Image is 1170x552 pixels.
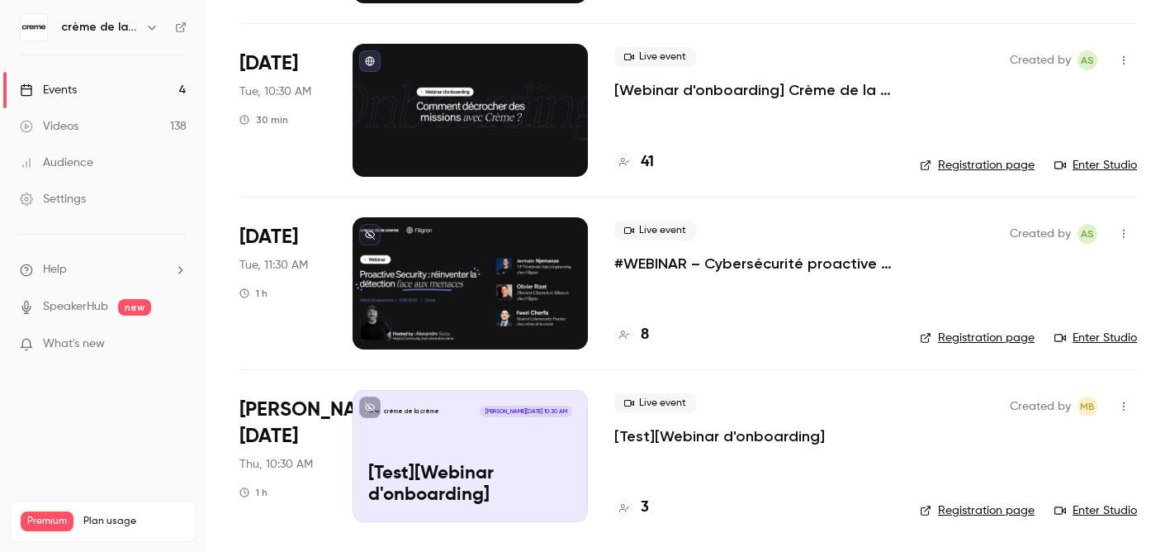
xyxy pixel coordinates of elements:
div: 1 h [239,287,268,300]
span: Tue, 10:30 AM [239,83,311,100]
span: [DATE] [239,224,298,250]
span: Live event [614,393,696,413]
a: [Test][Webinar d'onboarding] [614,426,825,446]
div: Sep 23 Tue, 11:30 AM (Europe/Paris) [239,217,326,350]
a: Registration page [920,330,1035,346]
a: #WEBINAR – Cybersécurité proactive : une nouvelle ère pour la détection des menaces avec [PERSON_... [614,254,893,274]
p: [Test][Webinar d'onboarding] [368,464,572,507]
h4: 41 [641,151,654,174]
a: [Webinar d'onboarding] Crème de la Crème : [PERSON_NAME] & Q&A par [PERSON_NAME] [614,80,893,100]
div: Audience [20,155,93,171]
a: Enter Studio [1054,157,1137,174]
a: 8 [614,324,649,346]
div: 1 h [239,486,268,499]
a: [Test][Webinar d'onboarding] crème de la crème[PERSON_NAME][DATE] 10:30 AM[Test][Webinar d'onboar... [353,390,588,522]
div: 30 min [239,113,288,126]
a: SpeakerHub [43,298,108,316]
span: What's new [43,335,105,353]
iframe: Noticeable Trigger [167,337,187,352]
span: Created by [1010,224,1071,244]
a: Enter Studio [1054,502,1137,519]
span: Alexandre Sutra [1078,224,1097,244]
li: help-dropdown-opener [20,261,187,278]
span: Tue, 11:30 AM [239,257,308,274]
h4: 8 [641,324,649,346]
a: Enter Studio [1054,330,1137,346]
span: Alexandre Sutra [1078,50,1097,70]
span: Created by [1010,50,1071,70]
span: AS [1081,224,1094,244]
span: AS [1081,50,1094,70]
span: Thu, 10:30 AM [239,456,313,473]
p: crème de la crème [384,407,439,416]
span: mb [1080,397,1095,416]
div: Videos [20,118,78,135]
h4: 3 [641,497,649,519]
span: [PERSON_NAME][DATE] [239,397,390,450]
a: 41 [614,151,654,174]
img: crème de la crème [21,14,47,40]
span: Plan usage [83,515,186,528]
h6: crème de la crème [61,19,139,36]
div: Jan 1 Thu, 10:30 AM (Europe/Paris) [239,390,326,522]
a: Registration page [920,502,1035,519]
span: melanie b [1078,397,1097,416]
span: Premium [21,512,73,531]
span: Created by [1010,397,1071,416]
a: Registration page [920,157,1035,174]
div: Events [20,82,77,98]
span: [PERSON_NAME][DATE] 10:30 AM [480,406,571,417]
span: Live event [614,221,696,240]
span: [DATE] [239,50,298,77]
span: Live event [614,47,696,67]
div: Sep 23 Tue, 10:30 AM (Europe/Madrid) [239,44,326,176]
div: Settings [20,191,86,207]
a: 3 [614,497,649,519]
span: new [118,299,151,316]
span: Help [43,261,67,278]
